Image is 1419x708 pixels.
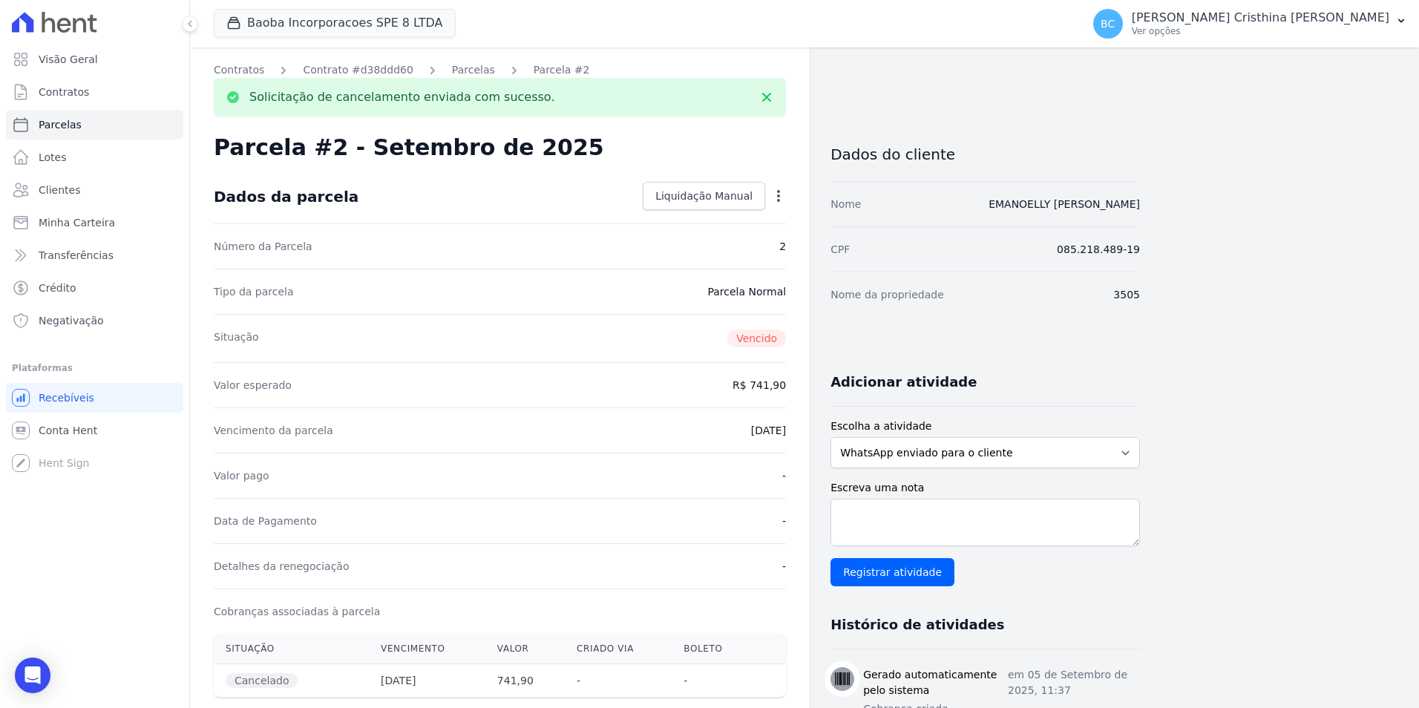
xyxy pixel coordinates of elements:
[214,559,350,574] dt: Detalhes da renegociação
[214,284,294,299] dt: Tipo da parcela
[39,423,97,438] span: Conta Hent
[830,373,977,391] h3: Adicionar atividade
[214,9,456,37] button: Baoba Incorporacoes SPE 8 LTDA
[1081,3,1419,45] button: BC [PERSON_NAME] Cristhina [PERSON_NAME] Ver opções
[751,423,786,438] dd: [DATE]
[6,383,183,413] a: Recebíveis
[12,359,177,377] div: Plataformas
[249,90,554,105] p: Solicitação de cancelamento enviada com sucesso.
[39,281,76,295] span: Crédito
[1132,25,1389,37] p: Ver opções
[214,62,786,78] nav: Breadcrumb
[39,390,94,405] span: Recebíveis
[485,664,565,698] th: 741,90
[39,215,115,230] span: Minha Carteira
[707,284,786,299] dd: Parcela Normal
[782,559,786,574] dd: -
[782,468,786,483] dd: -
[39,85,89,99] span: Contratos
[733,378,786,393] dd: R$ 741,90
[214,423,333,438] dt: Vencimento da parcela
[782,514,786,528] dd: -
[727,330,786,347] span: Vencido
[672,634,754,664] th: Boleto
[214,604,380,619] dt: Cobranças associadas à parcela
[830,242,850,257] dt: CPF
[830,616,1004,634] h3: Histórico de atividades
[303,62,413,78] a: Contrato #d38ddd60
[15,658,50,693] div: Open Intercom Messenger
[214,330,259,347] dt: Situação
[672,664,754,698] th: -
[39,150,67,165] span: Lotes
[39,183,80,197] span: Clientes
[830,145,1140,163] h3: Dados do cliente
[6,208,183,237] a: Minha Carteira
[214,239,312,254] dt: Número da Parcela
[214,134,604,161] h2: Parcela #2 - Setembro de 2025
[214,468,269,483] dt: Valor pago
[6,142,183,172] a: Lotes
[6,306,183,335] a: Negativação
[6,416,183,445] a: Conta Hent
[6,77,183,107] a: Contratos
[830,480,1140,496] label: Escreva uma nota
[226,673,298,688] span: Cancelado
[1113,287,1140,302] dd: 3505
[214,378,292,393] dt: Valor esperado
[6,45,183,74] a: Visão Geral
[830,197,861,212] dt: Nome
[6,175,183,205] a: Clientes
[565,664,672,698] th: -
[1008,667,1140,698] p: em 05 de Setembro de 2025, 11:37
[369,634,485,664] th: Vencimento
[534,62,590,78] a: Parcela #2
[830,419,1140,434] label: Escolha a atividade
[39,117,82,132] span: Parcelas
[6,110,183,140] a: Parcelas
[6,240,183,270] a: Transferências
[830,287,944,302] dt: Nome da propriedade
[655,189,753,203] span: Liquidação Manual
[214,188,358,206] div: Dados da parcela
[1132,10,1389,25] p: [PERSON_NAME] Cristhina [PERSON_NAME]
[39,313,104,328] span: Negativação
[989,198,1140,210] a: EMANOELLY [PERSON_NAME]
[6,273,183,303] a: Crédito
[1101,19,1115,29] span: BC
[369,664,485,698] th: [DATE]
[565,634,672,664] th: Criado via
[39,52,98,67] span: Visão Geral
[214,634,369,664] th: Situação
[214,514,317,528] dt: Data de Pagamento
[863,667,1008,698] h3: Gerado automaticamente pelo sistema
[830,558,954,586] input: Registrar atividade
[643,182,765,210] a: Liquidação Manual
[39,248,114,263] span: Transferências
[485,634,565,664] th: Valor
[1057,242,1140,257] dd: 085.218.489-19
[452,62,495,78] a: Parcelas
[214,62,264,78] a: Contratos
[779,239,786,254] dd: 2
